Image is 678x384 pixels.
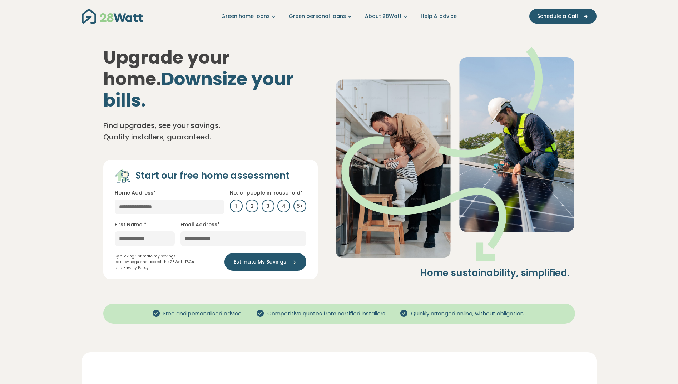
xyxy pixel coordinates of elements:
span: Competitive quotes from certified installers [264,310,388,318]
span: Estimate My Savings [234,258,286,266]
a: Green personal loans [289,13,353,20]
label: 3 [262,200,274,212]
p: Find upgrades, see your savings. Quality installers, guaranteed. [103,120,246,143]
label: Email Address* [180,221,220,228]
a: Green home loans [221,13,277,20]
iframe: Chat Widget [642,350,678,384]
button: Schedule a Call [529,9,597,24]
label: 2 [246,200,258,212]
label: No. of people in household* [230,189,303,197]
span: Free and personalised advice [160,310,244,318]
h4: Home sustainability, simplified. [335,267,569,279]
p: By clicking ‘Estimate my savings’, I acknowledge and accept the 28Watt T&C's and Privacy Policy. [115,253,202,271]
span: Downsize your bills. [103,66,294,113]
h1: Upgrade your home. [103,47,318,111]
label: Home Address* [115,189,156,197]
label: First Name * [115,221,146,228]
a: About 28Watt [365,13,409,20]
label: 4 [277,200,290,212]
span: Quickly arranged online, without obligation [408,310,526,318]
nav: Main navigation [82,7,597,25]
img: 28Watt [82,9,143,24]
span: Schedule a Call [537,13,578,20]
label: 5+ [293,200,306,212]
button: Estimate My Savings [224,253,306,271]
a: Help & advice [421,13,457,20]
label: 1 [230,200,243,212]
h4: Start our free home assessment [135,170,289,182]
